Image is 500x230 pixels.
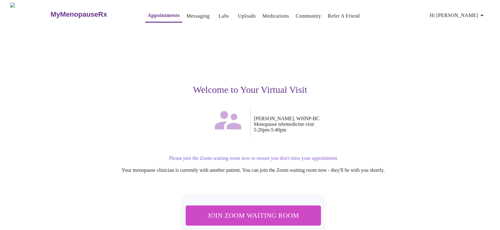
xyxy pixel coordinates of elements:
[430,11,486,20] span: Hi [PERSON_NAME]
[186,12,209,20] a: Messaging
[325,10,362,22] button: Refer a Friend
[254,116,444,133] p: [PERSON_NAME], WHNP-BC Menopause telemedicine visit 5:20pm - 5:40pm
[293,10,324,22] button: Community
[262,12,289,20] a: Medications
[328,12,360,20] a: Refer a Friend
[185,205,321,225] button: Join Zoom Waiting Room
[238,12,256,20] a: Uploads
[50,10,107,19] h3: MyMenopauseRx
[427,9,488,22] button: Hi [PERSON_NAME]
[56,84,444,95] h3: Welcome to Your Virtual Visit
[260,10,291,22] button: Medications
[296,12,321,20] a: Community
[219,12,229,20] a: Labs
[194,210,312,221] span: Join Zoom Waiting Room
[10,3,50,26] img: MyMenopauseRx Logo
[50,3,132,25] a: MyMenopauseRx
[62,167,444,173] p: Your menopause clinician is currently with another patient. You can join the Zoom waiting room no...
[62,155,444,161] p: Please join the Zoom waiting room now to ensure you don't miss your appointment
[148,11,180,20] a: Appointments
[145,9,182,23] button: Appointments
[236,10,259,22] button: Uploads
[184,10,212,22] button: Messaging
[214,10,234,22] button: Labs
